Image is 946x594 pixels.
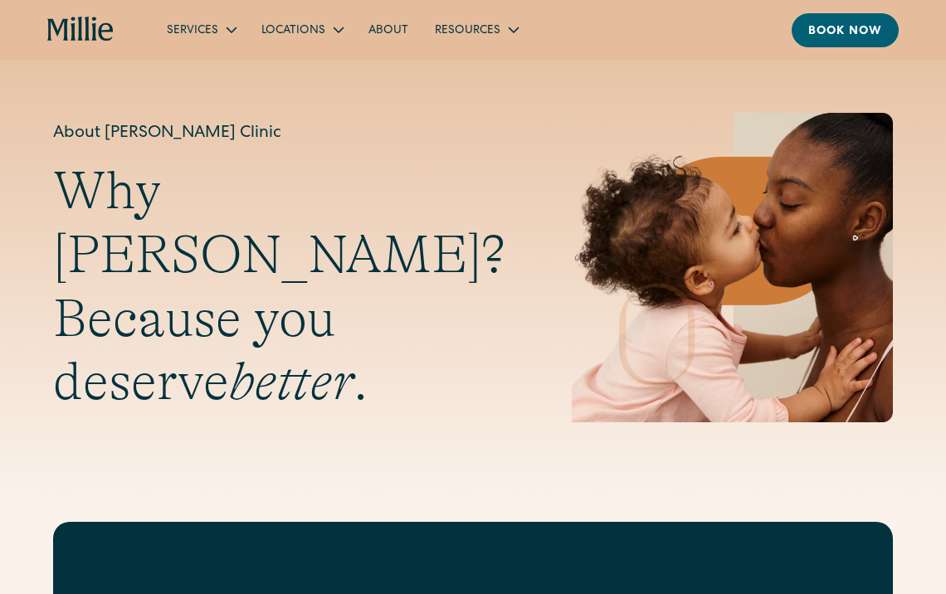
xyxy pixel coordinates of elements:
[248,16,355,43] div: Locations
[422,16,530,43] div: Resources
[47,17,114,42] a: home
[792,13,899,47] a: Book now
[261,22,325,40] div: Locations
[167,22,218,40] div: Services
[355,16,422,43] a: About
[154,16,248,43] div: Services
[53,121,505,146] h1: About [PERSON_NAME] Clinic
[53,159,505,414] h2: Why [PERSON_NAME]? Because you deserve .
[435,22,500,40] div: Resources
[808,23,882,41] div: Book now
[572,113,893,422] img: Mother and baby sharing a kiss, highlighting the emotional bond and nurturing care at the heart o...
[229,352,354,411] em: better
